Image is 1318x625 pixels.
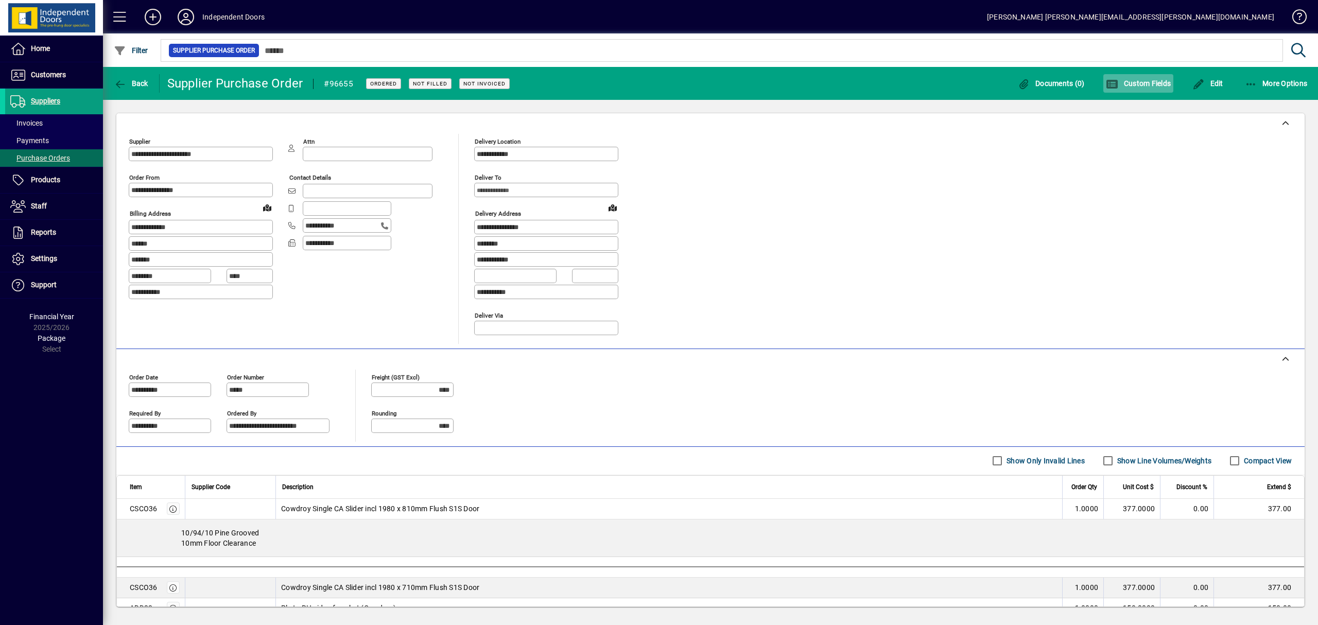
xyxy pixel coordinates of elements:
span: Edit [1192,79,1223,88]
button: Edit [1190,74,1226,93]
a: Staff [5,194,103,219]
a: Reports [5,220,103,246]
div: #96655 [324,76,353,92]
mat-label: Order date [129,373,158,380]
button: Add [136,8,169,26]
mat-label: Ordered by [227,409,256,416]
a: Settings [5,246,103,272]
span: Documents (0) [1018,79,1085,88]
label: Show Only Invalid Lines [1004,456,1085,466]
button: Back [111,74,151,93]
mat-label: Deliver To [475,174,501,181]
span: More Options [1245,79,1308,88]
mat-label: Order from [129,174,160,181]
mat-label: Supplier [129,138,150,145]
mat-label: Deliver via [475,311,503,319]
span: Purchase Orders [10,154,70,162]
td: 150.0000 [1103,598,1160,619]
span: Ordered [370,80,397,87]
div: Independent Doors [202,9,265,25]
a: Support [5,272,103,298]
a: Payments [5,132,103,149]
a: View on map [259,199,275,216]
span: Package [38,334,65,342]
div: 10/94/10 Pine Grooved 10mm Floor Clearance [117,519,1304,557]
mat-label: Required by [129,409,161,416]
span: Settings [31,254,57,263]
td: 0.00 [1160,578,1213,598]
span: Suppliers [31,97,60,105]
span: Cowdroy Single CA Slider incl 1980 x 810mm Flush S1S Door [281,504,479,514]
span: Not Invoiced [463,80,506,87]
span: Home [31,44,50,53]
span: Invoices [10,119,43,127]
td: 1.0000 [1062,578,1103,598]
td: 377.00 [1213,578,1304,598]
div: CSCO36 [130,582,158,593]
mat-label: Attn [303,138,315,145]
span: Customers [31,71,66,79]
app-page-header-button: Back [103,74,160,93]
td: 377.0000 [1103,499,1160,519]
td: 1.0000 [1062,598,1103,619]
div: CSCO36 [130,504,158,514]
span: Description [282,481,314,493]
span: Back [114,79,148,88]
span: Supplier Code [192,481,230,493]
button: Filter [111,41,151,60]
span: Staff [31,202,47,210]
button: Custom Fields [1103,74,1173,93]
mat-label: Freight (GST excl) [372,373,420,380]
span: Payments [10,136,49,145]
span: Item [130,481,142,493]
div: [PERSON_NAME] [PERSON_NAME][EMAIL_ADDRESS][PERSON_NAME][DOMAIN_NAME] [987,9,1274,25]
span: Products [31,176,60,184]
td: 377.0000 [1103,578,1160,598]
button: More Options [1242,74,1310,93]
td: 377.00 [1213,499,1304,519]
span: Extend $ [1267,481,1291,493]
button: Profile [169,8,202,26]
span: Order Qty [1071,481,1097,493]
mat-label: Delivery Location [475,138,521,145]
a: Knowledge Base [1285,2,1305,36]
button: Documents (0) [1015,74,1087,93]
span: Discount % [1176,481,1207,493]
td: 0.00 [1160,598,1213,619]
span: Supplier Purchase Order [173,45,255,56]
label: Show Line Volumes/Weights [1115,456,1211,466]
td: 0.00 [1160,499,1213,519]
mat-label: Rounding [372,409,396,416]
div: ADD22 [130,603,152,613]
td: 150.00 [1213,598,1304,619]
a: Home [5,36,103,62]
span: Ply to RH side of pocket (Cowdroy) [281,603,396,613]
span: Support [31,281,57,289]
a: View on map [604,199,621,216]
a: Purchase Orders [5,149,103,167]
div: Supplier Purchase Order [167,75,303,92]
span: Reports [31,228,56,236]
span: Financial Year [29,312,74,321]
span: Cowdroy Single CA Slider incl 1980 x 710mm Flush S1S Door [281,582,479,593]
label: Compact View [1242,456,1292,466]
a: Customers [5,62,103,88]
span: Custom Fields [1106,79,1171,88]
span: Filter [114,46,148,55]
td: 1.0000 [1062,499,1103,519]
mat-label: Order number [227,373,264,380]
span: Unit Cost $ [1123,481,1154,493]
span: Not Filled [413,80,447,87]
a: Products [5,167,103,193]
a: Invoices [5,114,103,132]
